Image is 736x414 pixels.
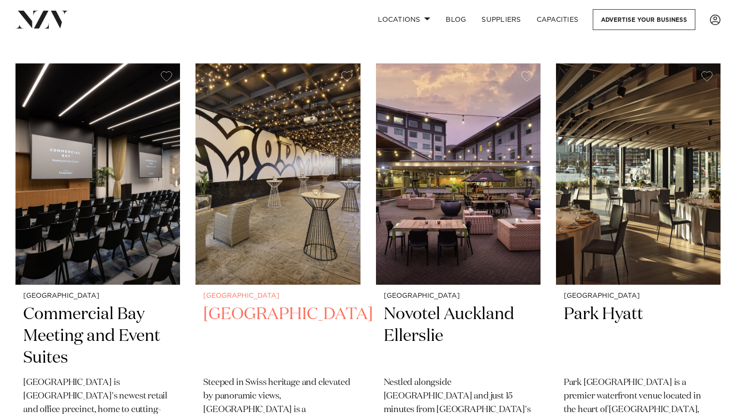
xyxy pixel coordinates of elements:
small: [GEOGRAPHIC_DATA] [564,292,713,300]
a: Locations [370,9,438,30]
a: Capacities [529,9,586,30]
h2: Park Hyatt [564,304,713,369]
h2: Commercial Bay Meeting and Event Suites [23,304,172,369]
h2: [GEOGRAPHIC_DATA] [203,304,352,369]
small: [GEOGRAPHIC_DATA] [203,292,352,300]
img: nzv-logo.png [15,11,68,28]
a: Advertise your business [593,9,695,30]
a: SUPPLIERS [474,9,528,30]
a: BLOG [438,9,474,30]
small: [GEOGRAPHIC_DATA] [23,292,172,300]
h2: Novotel Auckland Ellerslie [384,304,533,369]
small: [GEOGRAPHIC_DATA] [384,292,533,300]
